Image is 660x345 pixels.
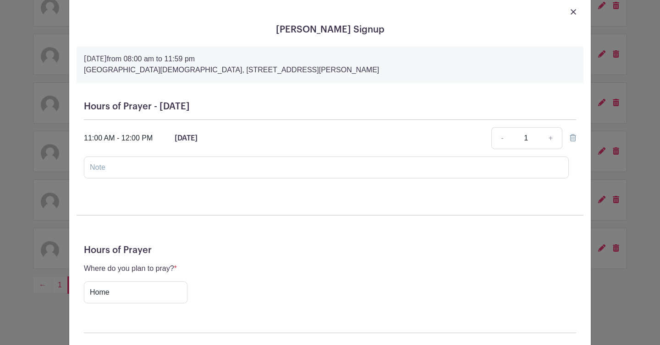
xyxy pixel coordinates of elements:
[84,263,187,274] p: Where do you plan to pray?
[84,101,576,112] h5: Hours of Prayer - [DATE]
[84,245,576,256] h5: Hours of Prayer
[84,54,576,65] p: from 08:00 am to 11:59 pm
[84,156,569,178] input: Note
[539,127,562,149] a: +
[84,133,153,144] div: 11:00 AM - 12:00 PM
[84,55,107,63] strong: [DATE]
[77,24,583,35] h5: [PERSON_NAME] Signup
[571,9,576,15] img: close_button-5f87c8562297e5c2d7936805f587ecaba9071eb48480494691a3f1689db116b3.svg
[84,281,187,303] input: Type your answer
[175,133,198,144] p: [DATE]
[84,65,576,75] p: [GEOGRAPHIC_DATA][DEMOGRAPHIC_DATA], [STREET_ADDRESS][PERSON_NAME]
[491,127,512,149] a: -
